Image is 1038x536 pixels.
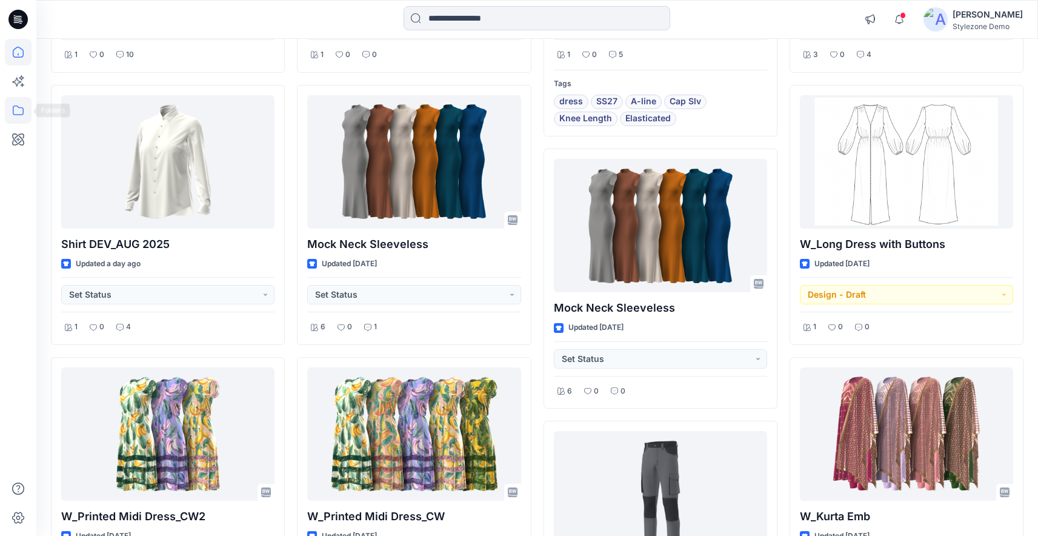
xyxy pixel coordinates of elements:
p: 0 [592,49,597,61]
span: dress [559,95,583,109]
p: 1 [75,49,78,61]
span: A-line [631,95,656,109]
p: 0 [347,321,352,333]
p: 0 [99,321,104,333]
p: 0 [372,49,377,61]
div: [PERSON_NAME] [953,7,1023,22]
span: Cap Slv [670,95,701,109]
p: Mock Neck Sleeveless [307,236,521,253]
p: 1 [374,321,377,333]
a: Shirt DEV_AUG 2025 [61,95,274,229]
p: 0 [594,385,599,398]
p: 0 [99,49,104,61]
span: Knee Length [559,112,612,126]
p: 6 [321,321,325,333]
p: Mock Neck Sleeveless [554,300,767,317]
span: Elasticated [625,112,671,126]
a: W_Printed Midi Dress_CW2 [61,367,274,501]
a: Mock Neck Sleeveless [307,95,521,229]
a: Mock Neck Sleeveless [554,159,767,292]
p: 10 [126,49,134,61]
p: W_Printed Midi Dress_CW2 [61,508,274,525]
p: Tags [554,78,767,90]
img: avatar [923,7,948,32]
p: W_Long Dress with Buttons [800,236,1013,253]
a: W_Kurta Emb [800,367,1013,501]
p: 5 [619,49,623,61]
p: 3 [813,49,818,61]
p: 0 [345,49,350,61]
p: Shirt DEV_AUG 2025 [61,236,274,253]
p: Updated a day ago [76,258,141,270]
p: W_Kurta Emb [800,508,1013,525]
p: Updated [DATE] [814,258,870,270]
p: 1 [75,321,78,333]
p: 4 [126,321,131,333]
p: 4 [867,49,871,61]
p: 0 [865,321,870,333]
p: W_Printed Midi Dress_CW [307,508,521,525]
span: SS27 [596,95,617,109]
a: W_Printed Midi Dress_CW [307,367,521,501]
a: W_Long Dress with Buttons [800,95,1013,229]
p: 0 [840,49,845,61]
p: 1 [321,49,324,61]
p: 0 [620,385,625,398]
p: 0 [838,321,843,333]
p: Updated [DATE] [568,321,624,334]
p: 1 [567,49,570,61]
p: 6 [567,385,572,398]
div: Stylezone Demo [953,22,1023,31]
p: 1 [813,321,816,333]
p: Updated [DATE] [322,258,377,270]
